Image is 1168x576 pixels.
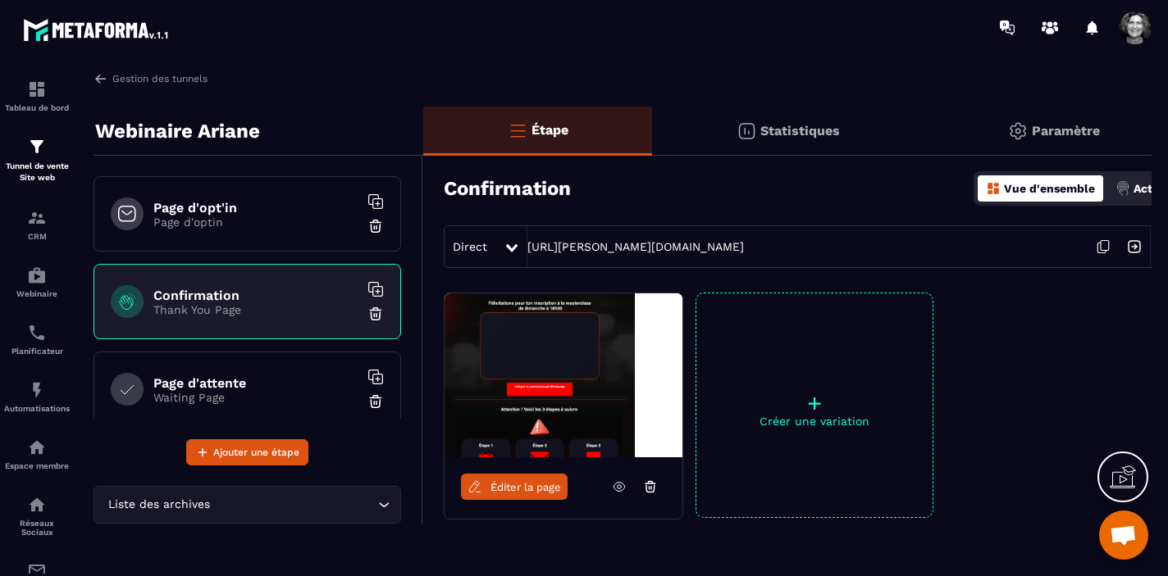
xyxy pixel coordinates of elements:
img: arrow [94,71,108,86]
p: Thank You Page [153,303,358,316]
img: setting-gr.5f69749f.svg [1008,121,1028,141]
a: social-networksocial-networkRéseaux Sociaux [4,483,70,549]
img: dashboard-orange.40269519.svg [986,181,1001,196]
img: social-network [27,495,47,515]
h6: Confirmation [153,288,358,303]
img: trash [367,306,384,322]
img: image [445,293,682,457]
img: trash [367,393,384,410]
p: CRM [4,232,70,241]
h3: Confirmation [444,177,571,200]
img: automations [27,265,47,285]
p: Statistiques [760,123,840,138]
img: stats.20deebd0.svg [737,121,756,141]
img: scheduler [27,323,47,342]
p: Créer une variation [696,415,933,428]
p: Webinaire Ariane [95,115,260,147]
a: automationsautomationsAutomatisations [4,368,70,425]
img: arrow-next.bcc2205e.svg [1119,231,1150,262]
p: Espace membre [4,461,70,470]
div: Search for option [94,486,401,524]
h6: Page d'attente [153,375,358,391]
span: Ajouter une étape [213,444,299,460]
p: Tableau de bord [4,103,70,112]
h6: Page d'opt'in [153,200,358,215]
img: logo [23,15,171,44]
img: formation [27,137,47,156]
span: Liste des archives [104,496,213,514]
a: schedulerschedulerPlanificateur [4,311,70,368]
p: Planificateur [4,347,70,356]
img: actions.d6e523a2.png [1116,181,1130,196]
a: formationformationCRM [4,196,70,253]
button: Ajouter une étape [186,439,308,465]
p: Tunnel de vente Site web [4,161,70,184]
img: automations [27,380,47,400]
img: automations [27,438,47,457]
a: [URL][PERSON_NAME][DOMAIN_NAME] [527,240,744,253]
div: Ouvrir le chat [1099,510,1148,560]
p: Webinaire [4,289,70,298]
span: Direct [453,240,487,253]
img: formation [27,208,47,228]
span: Éditer la page [490,481,561,493]
a: Gestion des tunnels [94,71,208,86]
p: + [696,392,933,415]
a: formationformationTableau de bord [4,67,70,125]
input: Search for option [213,496,374,514]
a: formationformationTunnel de vente Site web [4,125,70,196]
img: trash [367,218,384,234]
p: Étape [532,122,568,138]
p: Automatisations [4,404,70,413]
p: Réseaux Sociaux [4,519,70,537]
p: Waiting Page [153,391,358,404]
p: Vue d'ensemble [1004,182,1095,195]
a: automationsautomationsEspace membre [4,425,70,483]
p: Page d'optin [153,215,358,229]
a: automationsautomationsWebinaire [4,253,70,311]
p: Paramètre [1032,123,1100,138]
a: Éditer la page [461,474,568,500]
img: formation [27,79,47,99]
img: bars-o.4a397970.svg [508,120,527,140]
